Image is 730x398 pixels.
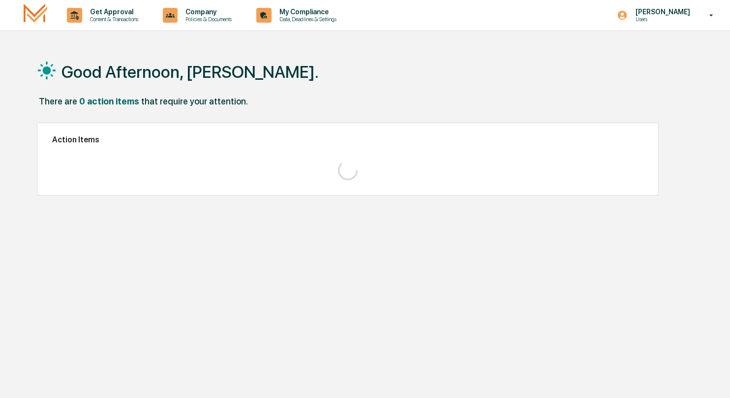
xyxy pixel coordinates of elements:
[178,8,237,16] p: Company
[79,96,139,106] div: 0 action items
[39,96,77,106] div: There are
[61,62,319,82] h1: Good Afternoon, [PERSON_NAME].
[82,16,143,23] p: Content & Transactions
[272,16,341,23] p: Data, Deadlines & Settings
[141,96,248,106] div: that require your attention.
[178,16,237,23] p: Policies & Documents
[272,8,341,16] p: My Compliance
[52,135,643,144] h2: Action Items
[628,16,695,23] p: Users
[24,3,47,27] img: logo
[82,8,143,16] p: Get Approval
[628,8,695,16] p: [PERSON_NAME]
